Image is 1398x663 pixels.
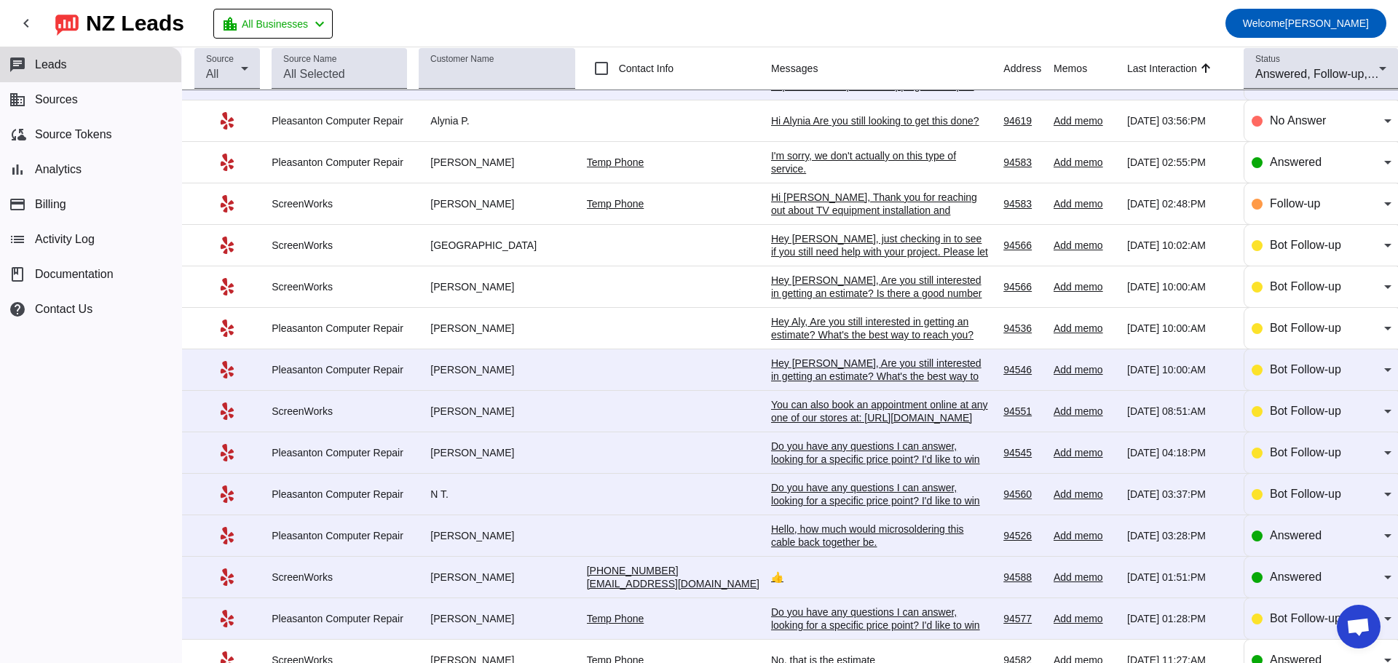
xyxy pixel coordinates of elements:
div: Add memo [1054,446,1115,459]
span: Activity Log [35,233,95,246]
mat-icon: location_city [221,15,239,33]
span: Source Tokens [35,128,112,141]
a: Temp Phone [587,613,644,624]
div: [DATE] 03:56:PM [1127,114,1232,127]
mat-icon: list [9,231,26,248]
div: 94526 [1003,529,1042,542]
div: [DATE] 03:28:PM [1127,529,1232,542]
mat-icon: help [9,301,26,318]
mat-icon: Yelp [218,195,236,213]
div: 👍 [771,571,990,584]
div: Hey [PERSON_NAME], just checking in to see if you still need help with your project. Please let m... [771,232,990,285]
div: Do you have any questions I can answer, looking for a specific price point? I'd like to win your ... [771,606,990,645]
div: ScreenWorks [272,239,407,252]
span: Bot Follow-up [1270,363,1341,376]
span: Contact Us [35,303,92,316]
div: Add memo [1054,363,1115,376]
div: [PERSON_NAME] [419,363,574,376]
div: [DATE] 01:51:PM [1127,571,1232,584]
span: Leads [35,58,67,71]
div: Hi Alynia Are you still looking to get this done?​ [771,114,990,127]
div: Hey [PERSON_NAME], Are you still interested in getting an estimate? Is there a good number to rea... [771,274,990,313]
div: Add memo [1054,529,1115,542]
mat-icon: chevron_left [17,15,35,32]
span: Sources [35,93,78,106]
mat-icon: payment [9,196,26,213]
div: 94545 [1003,446,1042,459]
mat-icon: business [9,91,26,108]
div: [DATE] 03:37:PM [1127,488,1232,501]
th: Messages [771,47,1003,90]
div: Add memo [1054,405,1115,418]
span: book [9,266,26,283]
div: Add memo [1054,612,1115,625]
div: Pleasanton Computer Repair [272,156,407,169]
div: [DATE] 04:18:PM [1127,446,1232,459]
mat-icon: bar_chart [9,161,26,178]
div: Add memo [1054,156,1115,169]
mat-icon: Yelp [218,237,236,254]
div: Add memo [1054,488,1115,501]
div: 94588 [1003,571,1042,584]
div: [PERSON_NAME] [419,612,574,625]
div: [PERSON_NAME] [419,197,574,210]
div: ScreenWorks [272,280,407,293]
div: Pleasanton Computer Repair [272,488,407,501]
div: [DATE] 10:00:AM [1127,363,1232,376]
mat-icon: Yelp [218,402,236,420]
mat-icon: Yelp [218,568,236,586]
mat-icon: Yelp [218,112,236,130]
div: Add memo [1054,322,1115,335]
div: [DATE] 02:48:PM [1127,197,1232,210]
div: Pleasanton Computer Repair [272,529,407,542]
div: [PERSON_NAME] [419,156,574,169]
mat-icon: chat [9,56,26,74]
div: [GEOGRAPHIC_DATA] [419,239,574,252]
div: [PERSON_NAME] [419,322,574,335]
div: Add memo [1054,571,1115,584]
div: Pleasanton Computer Repair [272,446,407,459]
span: Analytics [35,163,82,176]
span: Bot Follow-up [1270,322,1341,334]
div: Pleasanton Computer Repair [272,114,407,127]
div: Alynia P. [419,114,574,127]
div: 94619 [1003,114,1042,127]
div: ScreenWorks [272,405,407,418]
button: Welcome[PERSON_NAME] [1225,9,1386,38]
span: All [206,68,219,80]
div: You can also book an appointment online at any one of our stores at: [URL][DOMAIN_NAME]​ [771,398,990,424]
div: Last Interaction [1127,61,1197,76]
div: Hello, how much would microsoldering this cable back together be. [771,523,990,549]
span: Bot Follow-up [1270,446,1341,458]
div: [DATE] 10:00:AM [1127,322,1232,335]
mat-label: Status [1255,55,1280,64]
div: ScreenWorks [272,571,407,584]
mat-icon: Yelp [218,610,236,627]
div: Hey [PERSON_NAME], Are you still interested in getting an estimate? What's the best way to reach ... [771,357,990,409]
span: Answered [1270,156,1322,168]
div: 94583 [1003,156,1042,169]
div: [PERSON_NAME] [419,571,574,584]
mat-label: Customer Name [430,55,494,64]
div: Add memo [1054,280,1115,293]
mat-label: Source Name [283,55,336,64]
div: 94560 [1003,488,1042,501]
div: N T. [419,488,574,501]
div: [PERSON_NAME] [419,405,574,418]
div: 94566 [1003,280,1042,293]
label: Contact Info [616,61,674,76]
div: [DATE] 08:51:AM [1127,405,1232,418]
span: Follow-up [1270,197,1320,210]
mat-icon: Yelp [218,319,236,337]
span: [PERSON_NAME] [1243,13,1369,33]
mat-icon: Yelp [218,278,236,295]
div: [DATE] 10:02:AM [1127,239,1232,252]
span: Bot Follow-up [1270,280,1341,293]
input: All Selected [283,65,395,83]
mat-icon: Yelp [218,527,236,544]
mat-icon: Yelp [218,361,236,378]
div: Pleasanton Computer Repair [272,612,407,625]
div: [PERSON_NAME] [419,280,574,293]
span: Documentation [35,268,114,281]
div: [DATE] 10:00:AM [1127,280,1232,293]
